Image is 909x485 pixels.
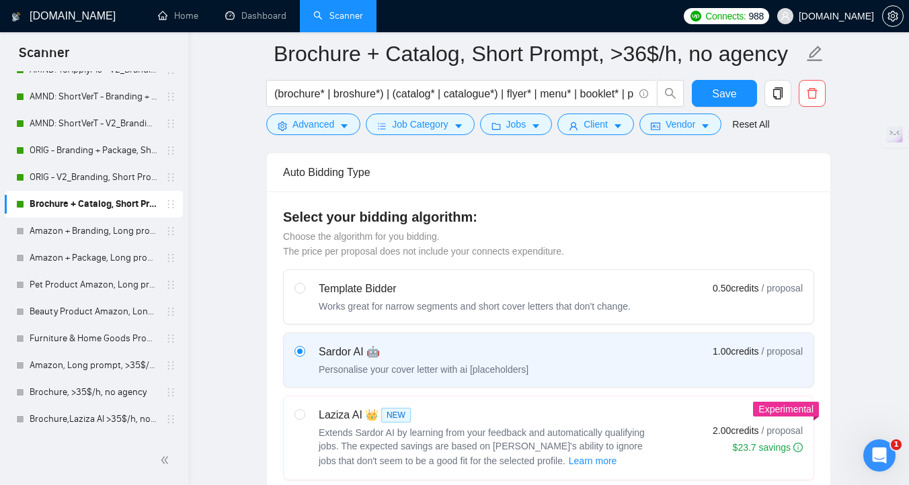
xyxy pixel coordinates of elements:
[781,11,790,21] span: user
[506,117,526,132] span: Jobs
[531,121,541,131] span: caret-down
[30,379,157,406] a: Brochure, >35$/h, no agency
[882,5,904,27] button: setting
[319,300,631,313] div: Works great for narrow segments and short cover letters that don't change.
[749,9,764,24] span: 988
[692,80,757,107] button: Save
[160,453,173,467] span: double-left
[30,83,157,110] a: AMND: ShortVerT - Branding + Package, Short Prompt, >36$/h, no agency
[319,281,631,297] div: Template Bidder
[274,85,633,102] input: Search Freelance Jobs...
[319,344,528,360] div: Sardor AI 🤖
[639,114,721,135] button: idcardVendorcaret-down
[30,271,157,298] a: Pet Product Amazon, Long prompt, >35$/h, no agency
[278,121,287,131] span: setting
[701,121,710,131] span: caret-down
[891,439,902,450] span: 1
[712,85,736,102] span: Save
[165,118,176,129] span: holder
[8,43,80,71] span: Scanner
[30,433,157,459] a: 🟢 Flyer, Triplet, Pamphlet, Hangout >36$/h, no agency
[30,325,157,352] a: Furniture & Home Goods Product Amazon, Long prompt, >35$/h, no agency
[883,11,903,21] span: setting
[30,218,157,245] a: Amazon + Branding, Long prompt, >35$/h, no agency
[30,191,157,218] a: Brochure + Catalog, Short Prompt, >36$/h, no agency
[584,117,608,132] span: Client
[165,279,176,290] span: holder
[165,145,176,156] span: holder
[377,121,387,131] span: bars
[165,253,176,263] span: holder
[557,114,634,135] button: userClientcaret-down
[313,10,363,21] a: searchScanner
[30,164,157,191] a: ORIG - V2_Branding, Short Prompt, >36$/h, no agency
[319,427,645,466] span: Extends Sardor AI by learning from your feedback and automatically qualifying jobs. The expected ...
[454,121,463,131] span: caret-down
[165,333,176,344] span: holder
[283,208,814,226] h4: Select your bidding algorithm:
[30,137,157,164] a: ORIG - Branding + Package, Short Prompt, >36$/h, no agency
[666,117,695,132] span: Vendor
[764,80,791,107] button: copy
[283,231,564,257] span: Choose the algorithm for you bidding. The price per proposal does not include your connects expen...
[165,387,176,398] span: holder
[733,441,803,454] div: $23.7 savings
[657,80,684,107] button: search
[713,344,758,359] span: 1.00 credits
[799,87,825,99] span: delete
[165,199,176,210] span: holder
[165,91,176,102] span: holder
[762,281,803,295] span: / proposal
[863,439,896,472] iframe: Intercom live chat
[165,172,176,183] span: holder
[762,345,803,358] span: / proposal
[165,360,176,371] span: holder
[732,117,769,132] a: Reset All
[762,424,803,437] span: / proposal
[340,121,349,131] span: caret-down
[765,87,791,99] span: copy
[713,423,758,438] span: 2.00 credits
[806,45,824,62] span: edit
[319,363,528,376] div: Personalise your cover letter with ai [placeholders]
[381,408,411,423] span: NEW
[30,352,157,379] a: Amazon, Long prompt, >35$/h, no agency
[11,6,21,28] img: logo
[758,404,814,414] span: Experimental
[292,117,334,132] span: Advanced
[165,226,176,236] span: holder
[283,153,814,191] div: Auto Bidding Type
[366,114,474,135] button: barsJob Categorycaret-down
[319,407,655,423] div: Laziza AI
[30,298,157,325] a: Beauty Product Amazon, Long prompt, >35$/h, no agency
[365,407,379,423] span: 👑
[799,80,826,107] button: delete
[793,443,803,452] span: info-circle
[30,245,157,271] a: Amazon + Package, Long prompt, >35$/h, no agency
[480,114,553,135] button: folderJobscaret-down
[158,10,198,21] a: homeHome
[713,281,758,296] span: 0.50 credits
[165,306,176,317] span: holder
[882,11,904,21] a: setting
[225,10,286,21] a: dashboardDashboard
[569,121,578,131] span: user
[30,110,157,137] a: AMND: ShortVerT - V2_Branding, Short Prompt, >36$/h, no agency
[274,37,803,71] input: Scanner name...
[613,121,623,131] span: caret-down
[639,89,648,98] span: info-circle
[568,453,618,469] button: Laziza AI NEWExtends Sardor AI by learning from your feedback and automatically qualifying jobs. ...
[491,121,501,131] span: folder
[651,121,660,131] span: idcard
[392,117,448,132] span: Job Category
[705,9,746,24] span: Connects:
[266,114,360,135] button: settingAdvancedcaret-down
[569,453,617,468] span: Learn more
[690,11,701,21] img: upwork-logo.png
[165,414,176,425] span: holder
[658,87,683,99] span: search
[30,406,157,433] a: Brochure,Laziza AI >35$/h, no agency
